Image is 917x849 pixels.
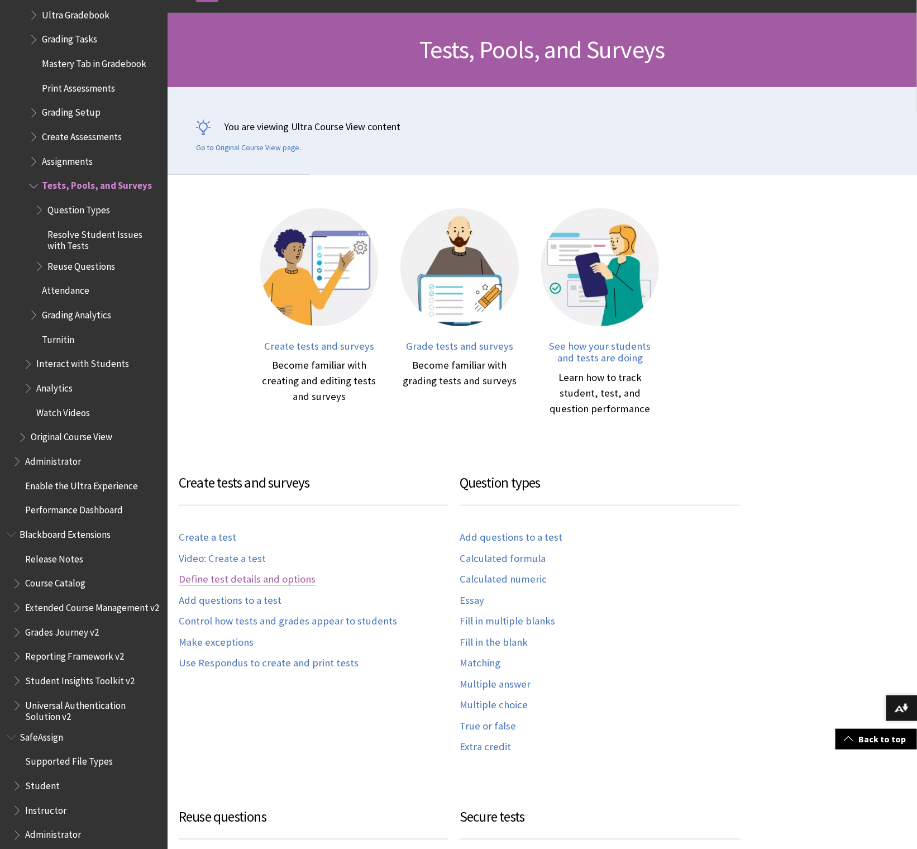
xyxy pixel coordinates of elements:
[460,678,531,691] a: Multiple answer
[541,208,660,417] a: Illustration of a person looking at reports to track a student's performance. See how your studen...
[179,807,448,840] h3: Reuse questions
[42,330,74,345] span: Turnitin
[36,355,129,370] span: Interact with Students
[460,699,528,712] a: Multiple choice
[31,428,112,443] span: Original Course View
[460,720,516,733] a: True or false
[25,801,66,816] span: Instructor
[400,208,519,327] img: Illustration of a person showing a graded test.
[179,615,397,628] a: Control how tests and grades appear to students
[25,476,138,492] span: Enable the Ultra Experience
[20,525,111,540] span: Blackboard Extensions
[25,826,81,841] span: Administrator
[42,54,146,69] span: Mastery Tab in Gradebook
[460,531,562,544] a: Add questions to a test
[42,177,152,192] span: Tests, Pools, and Surveys
[25,550,83,565] span: Release Notes
[460,552,546,565] a: Calculated formula
[406,340,513,352] span: Grade tests and surveys
[36,379,73,394] span: Analytics
[460,573,547,586] a: Calculated numeric
[42,103,101,118] span: Grading Setup
[42,30,97,45] span: Grading Tasks
[42,79,115,94] span: Print Assessments
[541,208,660,327] img: Illustration of a person looking at reports to track a student's performance.
[25,671,135,686] span: Student Insights Toolkit v2
[42,306,111,321] span: Grading Analytics
[264,340,374,352] span: Create tests and surveys
[25,452,81,467] span: Administrator
[460,807,741,840] h3: Secure tests
[25,776,60,791] span: Student
[36,403,90,418] span: Watch Videos
[460,594,484,607] a: Essay
[460,657,500,670] a: Matching
[179,573,316,586] a: Define test details and options
[25,598,159,613] span: Extended Course Management v2
[42,152,93,167] span: Assignments
[42,282,89,297] span: Attendance
[25,752,113,767] span: Supported File Types
[47,201,110,216] span: Question Types
[7,728,161,844] nav: Book outline for Blackboard SafeAssign
[25,574,85,589] span: Course Catalog
[179,552,266,565] a: Video: Create a test
[400,208,519,417] a: Illustration of a person showing a graded test. Grade tests and surveys Become familiar with grad...
[460,615,555,628] a: Fill in multiple blanks
[42,127,122,142] span: Create Assessments
[47,257,115,272] span: Reuse Questions
[7,525,161,722] nav: Book outline for Blackboard Extensions
[460,741,511,753] a: Extra credit
[179,594,281,607] a: Add questions to a test
[42,6,109,21] span: Ultra Gradebook
[550,340,651,365] span: See how your students and tests are doing
[179,473,448,505] h3: Create tests and surveys
[835,729,917,750] a: Back to top
[196,143,301,153] a: Go to Original Course View page.
[196,120,889,133] p: You are viewing Ultra Course View content
[260,208,379,417] a: Illustration of a person showing how to create tests and surveys. Create tests and surveys Become...
[419,34,665,65] span: Tests, Pools, and Surveys
[260,357,379,404] div: Become familiar with creating and editing tests and surveys
[400,357,519,389] div: Become familiar with grading tests and surveys
[25,623,99,638] span: Grades Journey v2
[179,636,254,649] a: Make exceptions
[260,208,379,327] img: Illustration of a person showing how to create tests and surveys.
[460,473,741,505] h3: Question types
[179,531,236,544] a: Create a test
[47,225,160,251] span: Resolve Student Issues with Tests
[179,657,359,670] a: Use Respondus to create and print tests
[25,696,160,722] span: Universal Authentication Solution v2
[20,728,63,743] span: SafeAssign
[460,636,528,649] a: Fill in the blank
[25,647,124,662] span: Reporting Framework v2
[541,370,660,417] div: Learn how to track student, test, and question performance
[25,501,123,516] span: Performance Dashboard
